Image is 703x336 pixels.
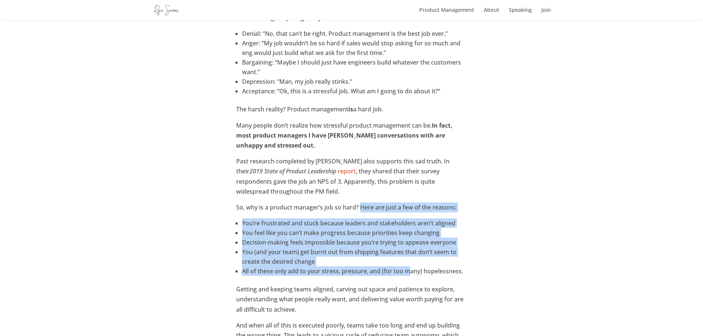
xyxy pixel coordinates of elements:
li: You’re frustrated and stuck because leaders and stakeholders aren’t aligned [242,218,466,228]
img: ryanseamons.com [154,4,178,15]
p: Past research completed by [PERSON_NAME] also supports this sad truth. In their , they shared tha... [236,156,466,202]
strong: In fact, most product managers I have [PERSON_NAME] conversations with are unhappy and stressed out. [236,121,452,149]
p: The harsh reality? Product management a hard job. [236,104,466,120]
li: Acceptance: “Ok, this is a stressful job. What am I going to do about it?” [242,86,466,96]
strong: is [348,105,353,113]
a: Join [541,7,551,20]
a: Speaking [509,7,532,20]
em: 2019 State of Product Leadership [249,167,336,175]
li: Anger: “My job wouldn’t be so hard if sales would stop asking for so much and eng would just buil... [242,38,466,58]
li: Denial: “No, that can’t be right. Product management is the best job ever.” [242,29,466,38]
li: Decision-making feels impossible because you’re trying to appease everyone [242,238,466,247]
p: I went through a quick grief cycle: [236,13,466,29]
li: You (and your team) get burnt out from shipping features that don’t seem to create the desired ch... [242,247,466,266]
p: Getting and keeping teams aligned, carving out space and patience to explore, understanding what ... [236,284,466,321]
li: Depression: “Man, my job really stinks.” [242,77,466,86]
a: About [484,7,499,20]
a: report [338,167,356,175]
p: So, why is a product manager’s job so hard? Here are just a few of the reasons: [236,202,466,218]
li: Bargaining: “Maybe I should just have engineers build whatever the customers want.” [242,58,466,77]
li: You feel like you can’t make progress because priorities keep changing [242,228,466,238]
p: Many people don’t realize how stressful product management can be. [236,121,466,157]
li: All of these only add to your stress, pressure, and (for too many) hopelessness. [242,266,466,276]
a: Product Management [419,7,474,20]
